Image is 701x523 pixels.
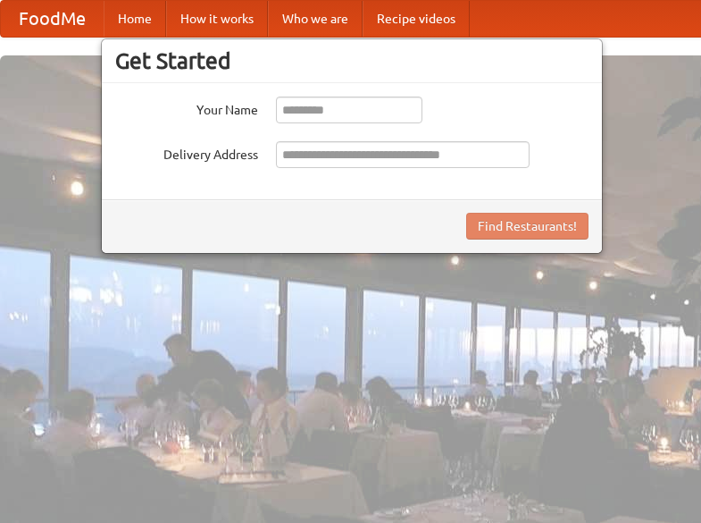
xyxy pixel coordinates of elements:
[363,1,470,37] a: Recipe videos
[166,1,268,37] a: How it works
[115,47,588,74] h3: Get Started
[104,1,166,37] a: Home
[115,141,258,164] label: Delivery Address
[115,97,258,119] label: Your Name
[268,1,363,37] a: Who we are
[1,1,104,37] a: FoodMe
[466,213,588,240] button: Find Restaurants!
